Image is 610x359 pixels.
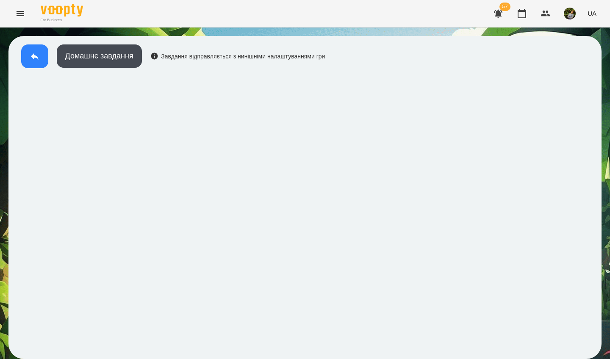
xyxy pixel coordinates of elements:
[584,6,600,21] button: UA
[41,17,83,23] span: For Business
[588,9,596,18] span: UA
[499,3,510,11] span: 57
[10,3,30,24] button: Menu
[41,4,83,17] img: Voopty Logo
[150,52,325,61] div: Завдання відправляється з нинішніми налаштуваннями гри
[57,44,142,68] button: Домашнє завдання
[564,8,576,19] img: b75e9dd987c236d6cf194ef640b45b7d.jpg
